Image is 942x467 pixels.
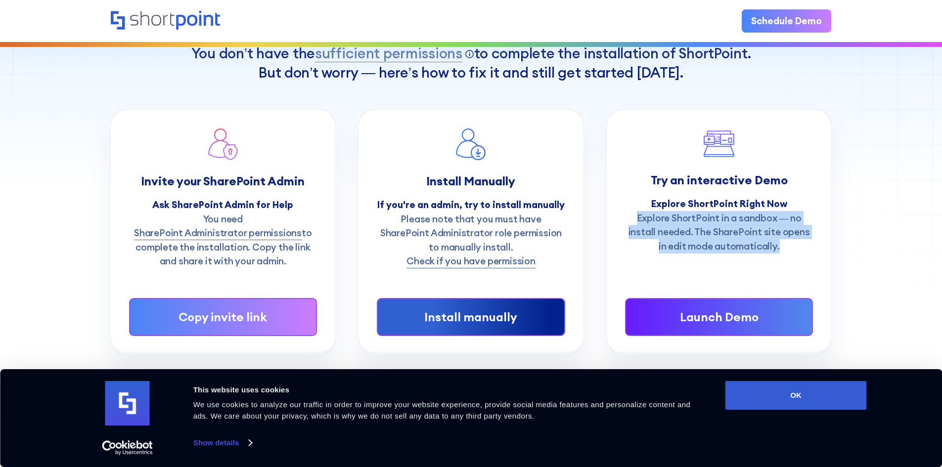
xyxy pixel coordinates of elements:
[105,381,150,425] img: logo
[742,9,831,33] a: Schedule Demo
[141,173,305,188] strong: Invite your SharePoint Admin
[645,308,793,326] div: Launch Demo
[134,226,302,240] a: SharePoint Administrator permissions
[751,14,822,28] div: Schedule Demo
[764,352,942,467] iframe: Chat Widget
[129,298,317,337] a: Copy invite link
[426,173,515,188] strong: Install Manually
[651,198,787,210] strong: Explore ShortPoint Right Now
[651,172,788,187] strong: Try an interactive Demo
[625,211,813,254] p: Explore ShortPoint in a sandbox — no install needed. The SharePoint site opens in edit mode autom...
[193,400,691,420] span: We use cookies to analyze our traffic in order to improve your website experience, provide social...
[193,384,703,396] div: This website uses cookies
[406,254,536,268] a: Check if you have permission
[111,43,831,81] h1: You don’t have the to complete the installation of ShortPoint. But don’t worry — here’s how to fi...
[152,199,293,211] strong: Ask SharePoint Admin for Help
[397,308,545,326] div: Install manually
[377,298,565,337] a: Install manually
[84,440,171,455] a: Usercentrics Cookiebot - opens in a new window
[625,298,813,337] a: Launch Demo
[725,381,867,410] button: OK
[193,435,252,450] a: Show details
[377,212,565,268] p: Please note that you must have SharePoint Administrator role permission to manually install.
[129,212,317,268] p: You need to complete the installation. Copy the link and share it with your admin.
[149,308,297,326] div: Copy invite link
[315,43,462,64] span: sufficient permissions
[377,199,565,211] strong: If you're an admin, try to install manually
[111,11,220,31] a: Home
